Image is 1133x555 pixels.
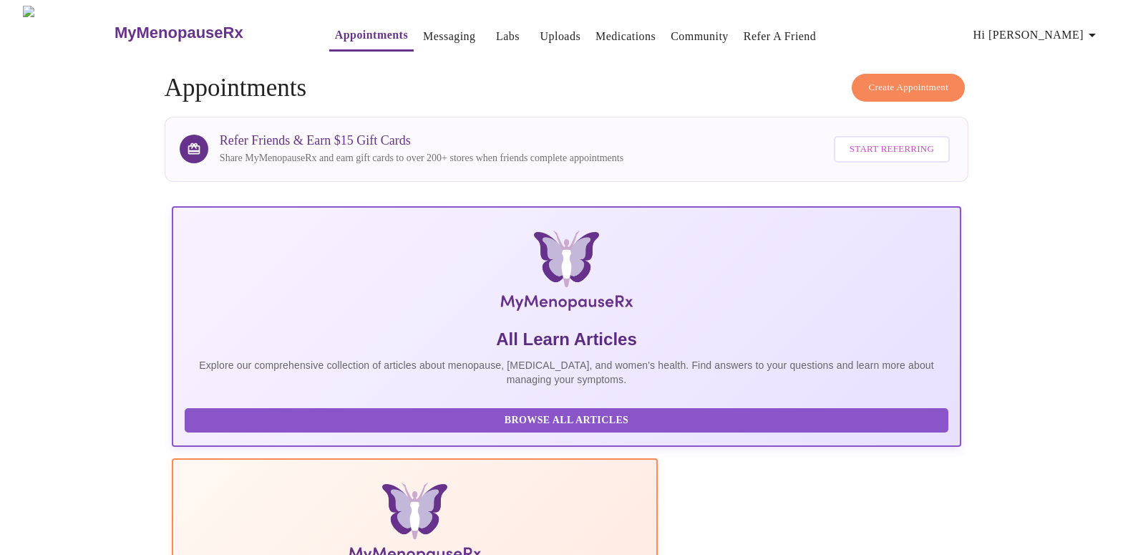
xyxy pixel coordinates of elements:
[220,151,623,165] p: Share MyMenopauseRx and earn gift cards to over 200+ stores when friends complete appointments
[485,22,531,51] button: Labs
[973,25,1101,45] span: Hi [PERSON_NAME]
[165,74,968,102] h4: Appointments
[112,8,300,58] a: MyMenopauseRx
[185,328,948,351] h5: All Learn Articles
[329,21,414,52] button: Appointments
[185,413,952,425] a: Browse All Articles
[868,79,948,96] span: Create Appointment
[115,24,243,42] h3: MyMenopauseRx
[968,21,1107,49] button: Hi [PERSON_NAME]
[665,22,734,51] button: Community
[830,129,953,170] a: Start Referring
[540,26,581,47] a: Uploads
[535,22,587,51] button: Uploads
[850,141,934,158] span: Start Referring
[671,26,729,47] a: Community
[834,136,950,163] button: Start Referring
[220,133,623,148] h3: Refer Friends & Earn $15 Gift Cards
[185,358,948,387] p: Explore our comprehensive collection of articles about menopause, [MEDICAL_DATA], and women's hea...
[423,26,475,47] a: Messaging
[852,74,965,102] button: Create Appointment
[590,22,661,51] button: Medications
[738,22,822,51] button: Refer a Friend
[185,408,948,433] button: Browse All Articles
[199,412,934,430] span: Browse All Articles
[417,22,481,51] button: Messaging
[595,26,656,47] a: Medications
[23,6,112,59] img: MyMenopauseRx Logo
[496,26,520,47] a: Labs
[303,231,830,317] img: MyMenopauseRx Logo
[335,25,408,45] a: Appointments
[744,26,817,47] a: Refer a Friend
